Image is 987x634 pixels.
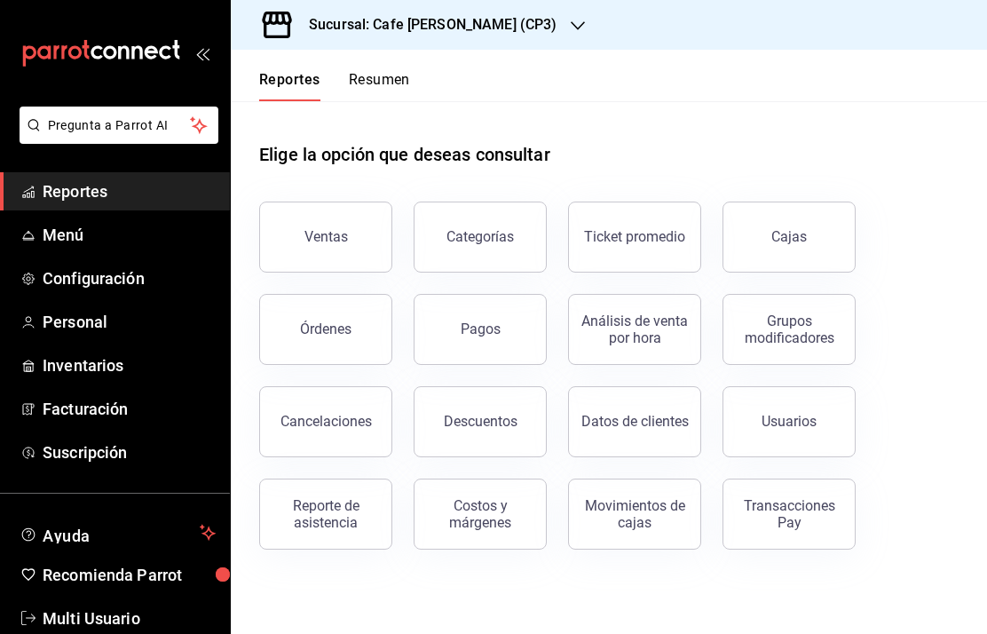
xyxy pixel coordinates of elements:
[580,313,690,346] div: Análisis de venta por hora
[304,228,348,245] div: Ventas
[568,202,701,273] button: Ticket promedio
[722,294,856,365] button: Grupos modificadores
[414,294,547,365] button: Pagos
[300,321,351,337] div: Órdenes
[259,71,410,101] div: navigation tabs
[349,71,410,101] button: Resumen
[461,321,501,337] div: Pagos
[568,479,701,550] button: Movimientos de cajas
[43,440,216,464] span: Suscripción
[43,223,216,247] span: Menú
[259,294,392,365] button: Órdenes
[43,353,216,377] span: Inventarios
[43,266,216,290] span: Configuración
[414,386,547,457] button: Descuentos
[414,479,547,550] button: Costos y márgenes
[259,202,392,273] button: Ventas
[722,386,856,457] button: Usuarios
[259,479,392,550] button: Reporte de asistencia
[425,497,535,531] div: Costos y márgenes
[43,563,216,587] span: Recomienda Parrot
[271,497,381,531] div: Reporte de asistencia
[48,116,191,135] span: Pregunta a Parrot AI
[584,228,685,245] div: Ticket promedio
[762,413,817,430] div: Usuarios
[722,479,856,550] button: Transacciones Pay
[195,46,209,60] button: open_drawer_menu
[771,226,808,248] div: Cajas
[43,397,216,421] span: Facturación
[568,294,701,365] button: Análisis de venta por hora
[259,71,320,101] button: Reportes
[414,202,547,273] button: Categorías
[12,129,218,147] a: Pregunta a Parrot AI
[734,497,844,531] div: Transacciones Pay
[20,107,218,144] button: Pregunta a Parrot AI
[43,606,216,630] span: Multi Usuario
[259,141,550,168] h1: Elige la opción que deseas consultar
[43,522,193,543] span: Ayuda
[446,228,514,245] div: Categorías
[43,310,216,334] span: Personal
[259,386,392,457] button: Cancelaciones
[444,413,517,430] div: Descuentos
[295,14,557,36] h3: Sucursal: Cafe [PERSON_NAME] (CP3)
[722,202,856,273] a: Cajas
[568,386,701,457] button: Datos de clientes
[43,179,216,203] span: Reportes
[580,497,690,531] div: Movimientos de cajas
[581,413,689,430] div: Datos de clientes
[280,413,372,430] div: Cancelaciones
[734,313,844,346] div: Grupos modificadores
